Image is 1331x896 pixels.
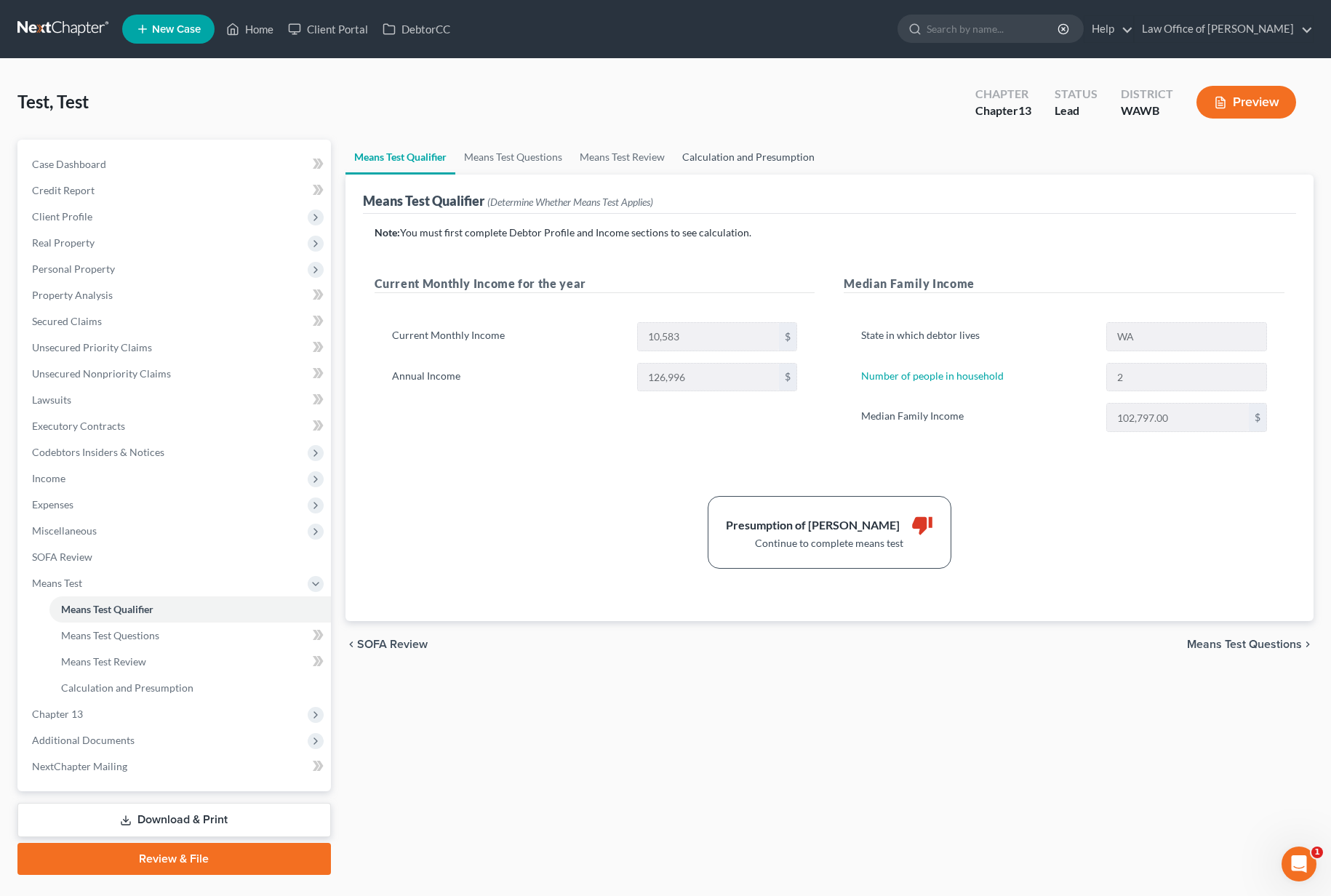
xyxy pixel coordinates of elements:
[385,322,630,351] label: Current Monthly Income
[17,803,331,837] a: Download & Print
[1282,847,1316,881] iframe: Intercom live chat
[32,446,164,458] span: Codebtors Insiders & Notices
[1018,103,1031,117] span: 13
[20,308,331,335] a: Secured Claims
[20,753,331,780] a: NextChapter Mailing
[487,196,653,208] span: (Determine Whether Means Test Applies)
[32,315,102,327] span: Secured Claims
[32,577,82,589] span: Means Test
[674,140,823,175] a: Calculation and Presumption
[32,210,92,223] span: Client Profile
[345,639,357,650] i: chevron_left
[1107,404,1249,431] input: 0.00
[1249,404,1266,431] div: $
[1055,103,1098,119] div: Lead
[854,403,1099,432] label: Median Family Income
[854,322,1099,351] label: State in which debtor lives
[32,734,135,746] span: Additional Documents
[638,323,780,351] input: 0.00
[1084,16,1133,42] a: Help
[17,843,331,875] a: Review & File
[571,140,674,175] a: Means Test Review
[32,158,106,170] span: Case Dashboard
[20,544,331,570] a: SOFA Review
[844,275,1284,293] h5: Median Family Income
[1107,323,1266,351] input: State
[385,363,630,392] label: Annual Income
[32,760,127,772] span: NextChapter Mailing
[1311,847,1323,858] span: 1
[375,226,400,239] strong: Note:
[375,16,457,42] a: DebtorCC
[911,514,933,536] i: thumb_down
[779,364,796,391] div: $
[1135,16,1313,42] a: Law Office of [PERSON_NAME]
[20,177,331,204] a: Credit Report
[345,140,455,175] a: Means Test Qualifier
[32,367,171,380] span: Unsecured Nonpriority Claims
[32,184,95,196] span: Credit Report
[32,472,65,484] span: Income
[61,681,193,694] span: Calculation and Presumption
[1196,86,1296,119] button: Preview
[975,103,1031,119] div: Chapter
[152,24,201,35] span: New Case
[20,387,331,413] a: Lawsuits
[20,151,331,177] a: Case Dashboard
[61,655,146,668] span: Means Test Review
[975,86,1031,103] div: Chapter
[927,15,1060,42] input: Search by name...
[61,603,153,615] span: Means Test Qualifier
[32,708,83,720] span: Chapter 13
[32,551,92,563] span: SOFA Review
[32,420,125,432] span: Executory Contracts
[363,192,653,209] div: Means Test Qualifier
[726,517,900,534] div: Presumption of [PERSON_NAME]
[32,393,71,406] span: Lawsuits
[32,236,95,249] span: Real Property
[219,16,281,42] a: Home
[1121,86,1173,103] div: District
[32,524,97,537] span: Miscellaneous
[726,536,933,551] div: Continue to complete means test
[20,361,331,387] a: Unsecured Nonpriority Claims
[32,498,73,511] span: Expenses
[1187,639,1314,650] button: Means Test Questions chevron_right
[17,91,89,112] span: Test, Test
[61,629,159,641] span: Means Test Questions
[1302,639,1314,650] i: chevron_right
[281,16,375,42] a: Client Portal
[1121,103,1173,119] div: WAWB
[32,341,152,353] span: Unsecured Priority Claims
[32,289,113,301] span: Property Analysis
[1187,639,1302,650] span: Means Test Questions
[20,282,331,308] a: Property Analysis
[375,275,815,293] h5: Current Monthly Income for the year
[49,623,331,649] a: Means Test Questions
[32,263,115,275] span: Personal Property
[1107,364,1266,391] input: --
[375,225,1285,240] p: You must first complete Debtor Profile and Income sections to see calculation.
[345,639,428,650] button: chevron_left SOFA Review
[455,140,571,175] a: Means Test Questions
[638,364,780,391] input: 0.00
[49,649,331,675] a: Means Test Review
[779,323,796,351] div: $
[49,596,331,623] a: Means Test Qualifier
[357,639,428,650] span: SOFA Review
[20,413,331,439] a: Executory Contracts
[1055,86,1098,103] div: Status
[861,369,1004,382] a: Number of people in household
[20,335,331,361] a: Unsecured Priority Claims
[49,675,331,701] a: Calculation and Presumption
